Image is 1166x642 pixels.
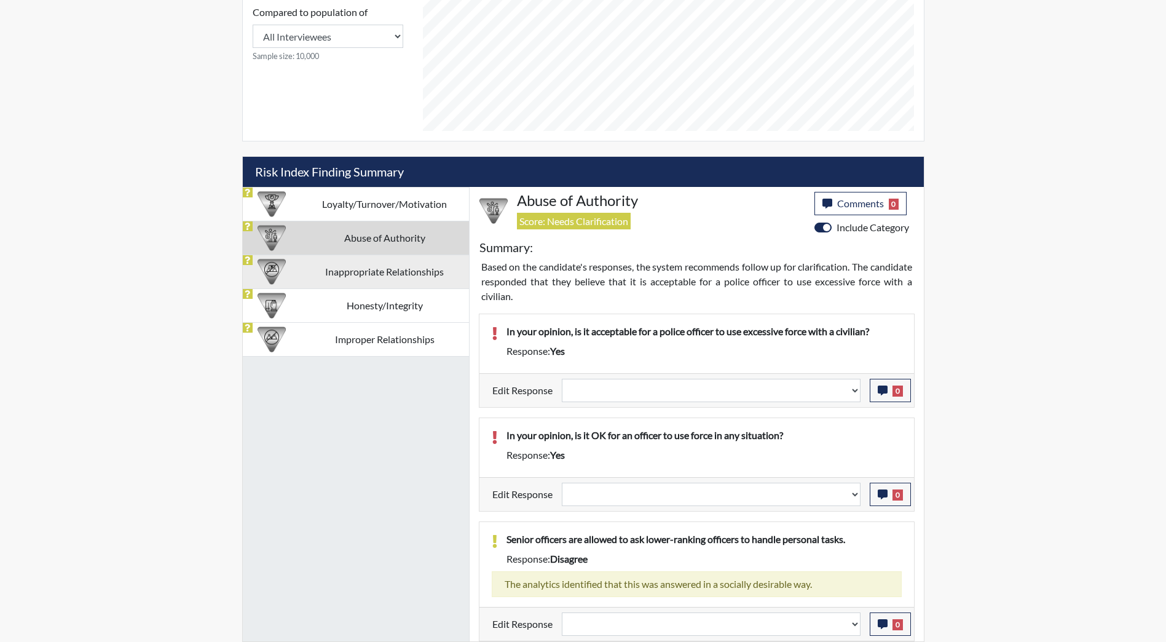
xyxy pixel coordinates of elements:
td: Abuse of Authority [301,221,469,255]
div: Update the test taker's response, the change might impact the score [553,379,870,402]
label: Include Category [837,220,909,235]
img: CATEGORY%20ICON-01.94e51fac.png [479,197,508,225]
label: Compared to population of [253,5,368,20]
div: Response: [497,448,911,462]
div: Update the test taker's response, the change might impact the score [553,483,870,506]
p: In your opinion, is it OK for an officer to use force in any situation? [506,428,902,443]
span: 0 [892,386,903,397]
p: In your opinion, is it acceptable for a police officer to use excessive force with a civilian? [506,324,902,339]
div: The analytics identified that this was answered in a socially desirable way. [492,571,902,597]
button: 0 [870,483,911,506]
td: Loyalty/Turnover/Motivation [301,187,469,221]
h4: Abuse of Authority [517,192,805,210]
img: CATEGORY%20ICON-14.139f8ef7.png [258,258,286,286]
h5: Summary: [479,240,533,255]
p: Senior officers are allowed to ask lower-ranking officers to handle personal tasks. [506,532,902,547]
div: Response: [497,552,911,566]
div: Consistency Score comparison among population [253,5,403,62]
button: Comments0 [814,192,907,215]
td: Inappropriate Relationships [301,255,469,288]
span: Comments [837,197,884,209]
span: 0 [892,619,903,630]
div: Response: [497,344,911,359]
img: CATEGORY%20ICON-11.a5f294f4.png [258,291,286,320]
label: Edit Response [492,379,553,402]
span: yes [550,449,565,461]
img: CATEGORY%20ICON-17.40ef8247.png [258,190,286,218]
span: disagree [550,553,588,565]
img: CATEGORY%20ICON-01.94e51fac.png [258,224,286,252]
label: Edit Response [492,483,553,506]
span: 0 [892,489,903,501]
td: Honesty/Integrity [301,288,469,322]
td: Improper Relationships [301,322,469,356]
button: 0 [870,612,911,636]
h5: Risk Index Finding Summary [243,157,924,187]
span: 0 [889,199,899,210]
span: Score: Needs Clarification [517,213,631,229]
small: Sample size: 10,000 [253,50,403,62]
div: Update the test taker's response, the change might impact the score [553,612,870,636]
label: Edit Response [492,612,553,636]
button: 0 [870,379,911,402]
p: Based on the candidate's responses, the system recommends follow up for clarification. The candid... [481,260,912,304]
img: CATEGORY%20ICON-13.7eaae7be.png [258,325,286,354]
span: yes [550,345,565,357]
